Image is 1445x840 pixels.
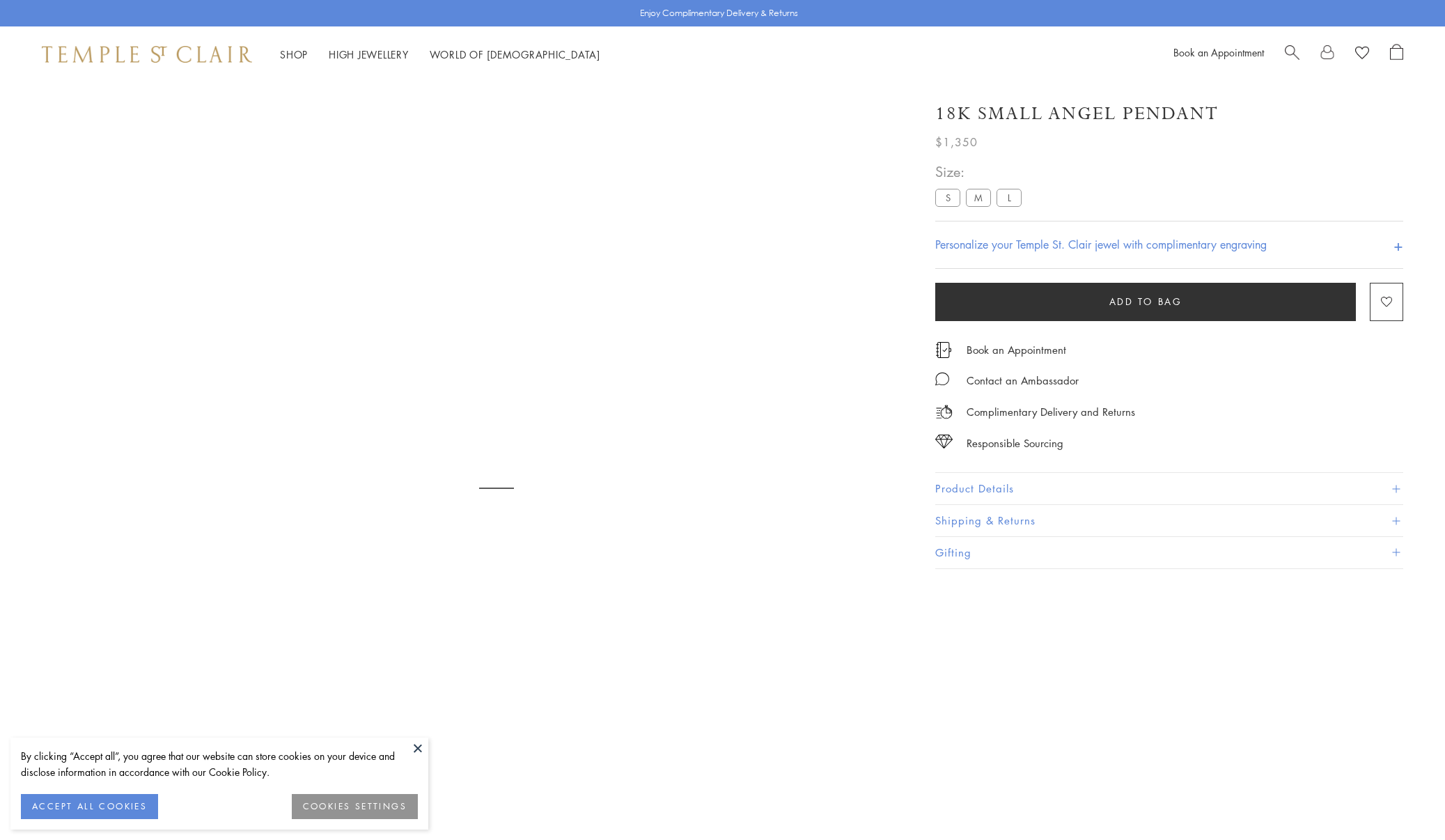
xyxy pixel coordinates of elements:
div: By clicking “Accept all”, you agree that our website can store cookies on your device and disclos... [21,748,418,780]
a: Book an Appointment [967,342,1066,357]
label: L [997,189,1022,206]
button: Add to bag [935,283,1356,321]
nav: Main navigation [280,46,600,63]
div: Contact an Ambassador [967,372,1079,389]
button: COOKIES SETTINGS [292,794,418,819]
a: ShopShop [280,47,308,61]
img: MessageIcon-01_2.svg [935,372,949,386]
label: M [966,189,991,206]
label: S [935,189,960,206]
img: icon_appointment.svg [935,342,952,358]
a: High JewelleryHigh Jewellery [329,47,409,61]
a: World of [DEMOGRAPHIC_DATA]World of [DEMOGRAPHIC_DATA] [430,47,600,61]
span: Size: [935,160,1027,183]
a: Book an Appointment [1173,45,1264,59]
button: Product Details [935,473,1403,504]
span: Add to bag [1109,294,1182,309]
p: Enjoy Complimentary Delivery & Returns [640,6,798,20]
a: Search [1285,44,1299,65]
a: Open Shopping Bag [1390,44,1403,65]
button: ACCEPT ALL COOKIES [21,794,158,819]
img: icon_sourcing.svg [935,435,953,449]
h1: 18K Small Angel Pendant [935,102,1219,126]
h4: + [1393,232,1403,258]
a: View Wishlist [1355,44,1369,65]
button: Gifting [935,537,1403,568]
h4: Personalize your Temple St. Clair jewel with complimentary engraving [935,236,1267,253]
img: icon_delivery.svg [935,403,953,421]
div: Responsible Sourcing [967,435,1063,452]
p: Complimentary Delivery and Returns [967,403,1135,421]
img: Temple St. Clair [42,46,252,63]
button: Shipping & Returns [935,505,1403,536]
span: $1,350 [935,133,978,151]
